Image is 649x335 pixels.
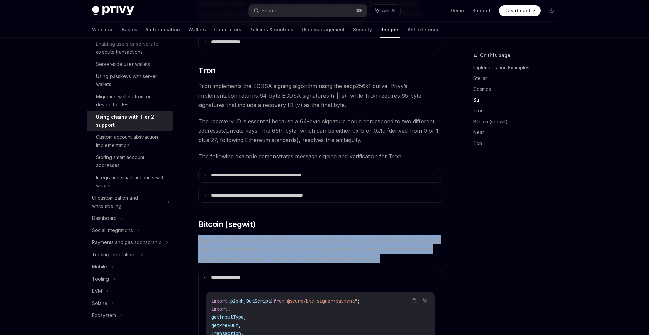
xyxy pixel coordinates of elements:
[92,263,107,271] div: Mobile
[410,296,418,305] button: Copy the contents from the code block
[473,105,562,116] a: Tron
[96,93,169,109] div: Migrating wallets from on-device to TEEs
[198,235,442,263] span: Bitcoin (segwit) supports the ECDSA signing algorithm using the secp256k1 curve. Use Privy’s raw ...
[480,51,510,59] span: On this page
[244,314,246,320] span: ,
[302,22,345,38] a: User management
[87,111,173,131] a: Using chains with Tier 2 support
[249,5,367,17] button: Search...⌘K
[198,65,216,76] span: Tron
[92,226,133,234] div: Social integrations
[96,133,169,149] div: Custom account abstraction implementation
[92,214,117,222] div: Dashboard
[420,296,429,305] button: Ask AI
[92,251,137,259] div: Trading integrations
[211,298,227,304] span: import
[87,91,173,111] a: Migrating wallets from on-device to TEEs
[92,194,163,210] div: UI customization and whitelabeling
[408,22,440,38] a: API reference
[96,60,150,68] div: Server-side user wallets
[273,298,284,304] span: from
[380,22,400,38] a: Recipes
[198,219,255,230] span: Bitcoin (segwit)
[214,22,241,38] a: Connectors
[357,298,360,304] span: ;
[96,174,169,190] div: Integrating smart accounts with wagmi
[230,298,244,304] span: p2pkh
[473,84,562,95] a: Cosmos
[473,73,562,84] a: Stellar
[198,81,442,110] span: Tron implements the ECDSA signing algorithm using the secp256k1 curve. Privy’s implementation ret...
[451,7,464,14] a: Demo
[122,22,137,38] a: Basics
[244,298,246,304] span: ,
[92,22,114,38] a: Welcome
[211,314,244,320] span: getInputType
[499,5,541,16] a: Dashboard
[546,5,557,16] button: Toggle dark mode
[92,299,107,307] div: Solana
[92,311,116,319] div: Ecosystem
[246,298,271,304] span: OutScript
[198,117,442,145] span: The recovery ID is essential because a 64-byte signature could correspond to two different addres...
[87,172,173,192] a: Integrating smart accounts with wagmi
[92,238,162,247] div: Payments and gas sponsorship
[211,306,227,312] span: import
[188,22,206,38] a: Wallets
[472,7,491,14] a: Support
[198,152,442,161] span: The following example demonstrates message signing and verification for Tron:
[271,298,273,304] span: }
[473,62,562,73] a: Implementation Examples
[145,22,180,38] a: Authentication
[249,22,293,38] a: Policies & controls
[96,72,169,88] div: Using passkeys with server wallets
[96,153,169,170] div: Storing smart account addresses
[262,7,281,15] div: Search...
[382,7,395,14] span: Ask AI
[356,8,363,14] span: ⌘ K
[504,7,530,14] span: Dashboard
[92,6,134,16] img: dark logo
[87,151,173,172] a: Storing smart account addresses
[227,298,230,304] span: {
[370,5,400,17] button: Ask AI
[473,116,562,127] a: Bitcoin (segwit)
[211,322,238,328] span: getPrevOut
[473,127,562,138] a: Near
[87,131,173,151] a: Custom account abstraction implementation
[92,287,102,295] div: EVM
[473,95,562,105] a: Sui
[227,306,230,312] span: {
[473,138,562,149] a: Ton
[87,70,173,91] a: Using passkeys with server wallets
[284,298,357,304] span: "@scure/btc-signer/payment"
[96,113,169,129] div: Using chains with Tier 2 support
[87,58,173,70] a: Server-side user wallets
[353,22,372,38] a: Security
[92,275,109,283] div: Tooling
[238,322,241,328] span: ,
